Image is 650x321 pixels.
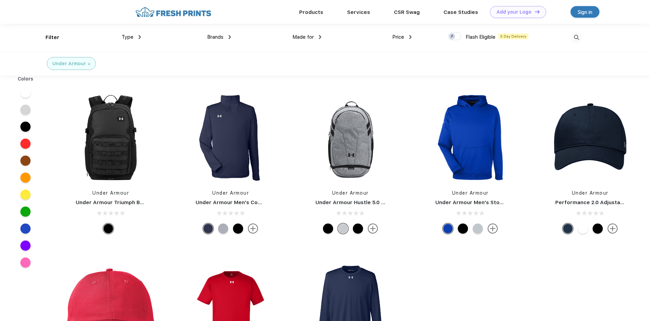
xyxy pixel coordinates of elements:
div: Add your Logo [496,9,531,15]
img: func=resize&h=266 [545,92,635,183]
img: dropdown.png [229,35,231,39]
a: Under Armour Men's Storm Armourfleece [435,199,545,206]
img: more.svg [248,224,258,234]
img: DT [535,10,540,14]
a: Under Armour [332,190,369,196]
div: Mod Gry Wh 011 [218,224,228,234]
div: Ptc Gry M H_012 [338,224,348,234]
a: Under Armour [452,190,489,196]
img: dropdown.png [409,35,412,39]
div: Md Nvy Wh 410 [203,224,213,234]
img: desktop_search.svg [571,32,582,43]
a: Sign in [571,6,599,18]
img: more.svg [608,224,618,234]
div: Black [593,224,603,234]
div: Sign in [578,8,592,16]
img: func=resize&h=266 [305,92,396,183]
div: Black M Sil_001 [103,224,113,234]
a: Products [299,9,323,15]
a: Under Armour [572,190,609,196]
a: Under Armour Men's Command Quarter-Zip [196,199,309,206]
img: dropdown.png [139,35,141,39]
div: Filter [46,34,59,41]
a: Performance 2.0 Adjustable Hat [555,199,639,206]
span: Made for [292,34,314,40]
div: BLACK AND SILVR_001 [353,224,363,234]
span: Price [392,34,404,40]
img: fo%20logo%202.webp [133,6,213,18]
img: filter_cancel.svg [88,63,90,65]
div: Academy [563,224,573,234]
a: Under Armour Triumph Backpack [76,199,162,206]
a: Services [347,9,370,15]
img: more.svg [368,224,378,234]
div: Under Armour [52,60,86,67]
div: Colors [13,75,39,83]
img: func=resize&h=266 [66,92,156,183]
div: Black Wht_001 [233,224,243,234]
a: Under Armour [212,190,249,196]
img: func=resize&h=266 [185,92,276,183]
div: White [578,224,588,234]
span: Flash Eligible [466,34,495,40]
a: Under Armour Hustle 5.0 TEAM Backpack [315,199,422,206]
div: Black White [458,224,468,234]
a: CSR Swag [394,9,420,15]
a: Under Armour [92,190,129,196]
img: dropdown.png [319,35,321,39]
div: Black Silvr_001 [323,224,333,234]
span: Type [122,34,133,40]
div: Mod Gry Blk [473,224,483,234]
div: Royal with White [443,224,453,234]
img: more.svg [488,224,498,234]
img: func=resize&h=266 [425,92,516,183]
span: Brands [207,34,223,40]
